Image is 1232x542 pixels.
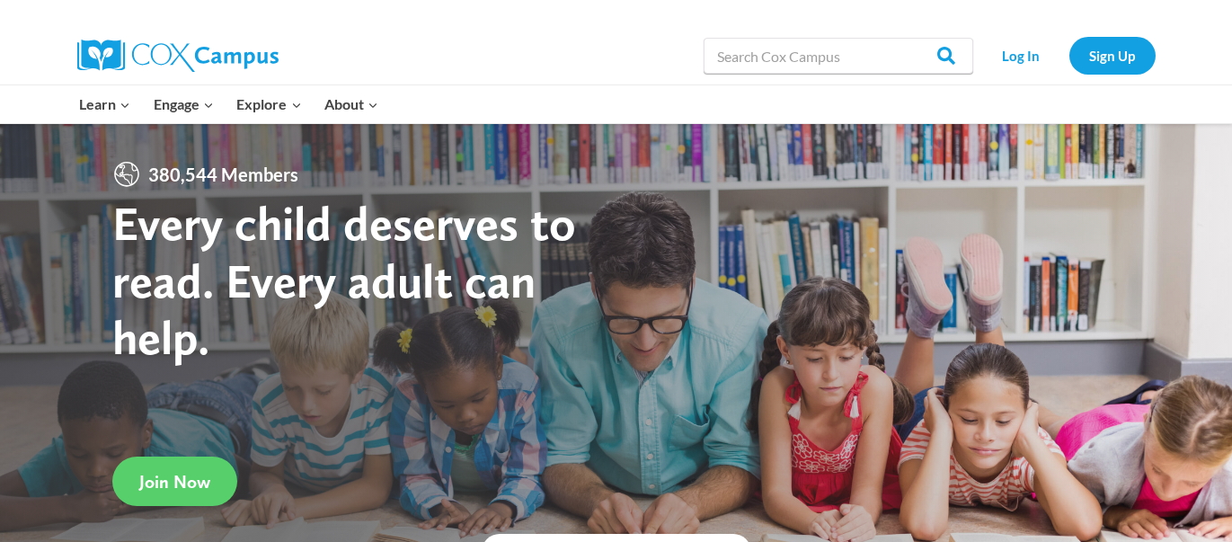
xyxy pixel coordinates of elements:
nav: Secondary Navigation [982,37,1156,74]
a: Log In [982,37,1060,74]
img: Cox Campus [77,40,279,72]
span: Join Now [139,471,210,493]
span: Learn [79,93,130,116]
strong: Every child deserves to read. Every adult can help. [112,194,576,366]
input: Search Cox Campus [704,38,973,74]
span: 380,544 Members [141,160,306,189]
span: About [324,93,378,116]
a: Join Now [112,457,237,506]
span: Explore [236,93,301,116]
nav: Primary Navigation [68,85,390,123]
span: Engage [154,93,214,116]
a: Sign Up [1069,37,1156,74]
